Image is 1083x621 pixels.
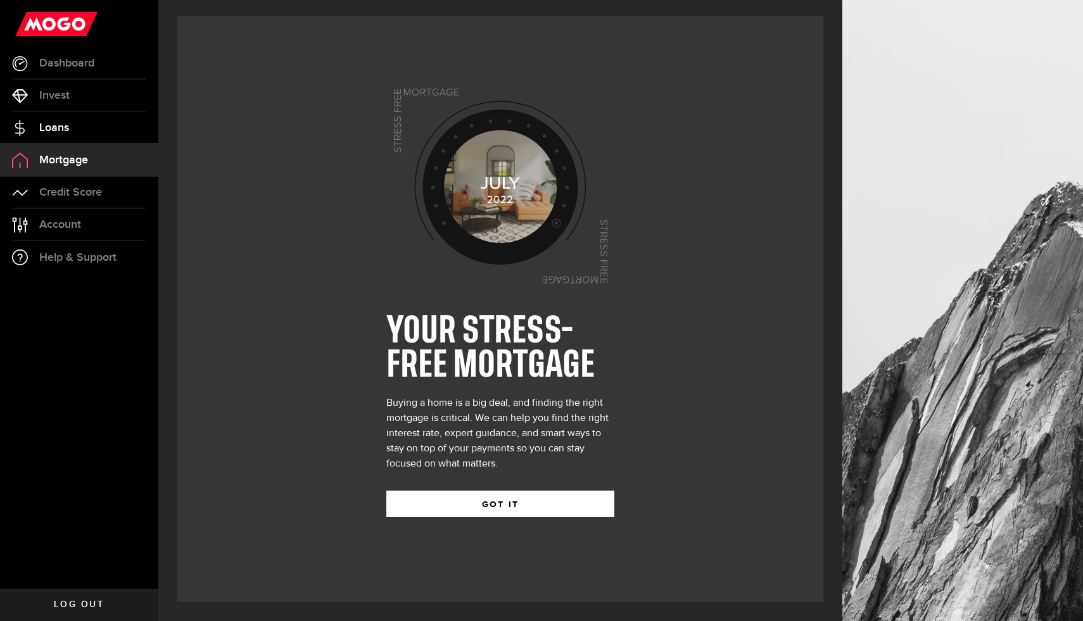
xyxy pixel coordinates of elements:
span: Account [39,219,81,230]
button: GOT IT [386,491,614,517]
span: Mortgage [39,154,88,166]
span: Credit Score [39,187,102,198]
div: Buying a home is a big deal, and finding the right mortgage is critical. We can help you find the... [386,396,614,472]
span: Help & Support [39,252,117,263]
span: Dashboard [39,58,94,69]
button: Open LiveChat chat widget [10,5,48,43]
span: Loans [39,122,69,134]
h1: YOUR STRESS-FREE MORTGAGE [386,315,614,383]
span: Invest [39,90,70,101]
span: Log out [54,600,104,609]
